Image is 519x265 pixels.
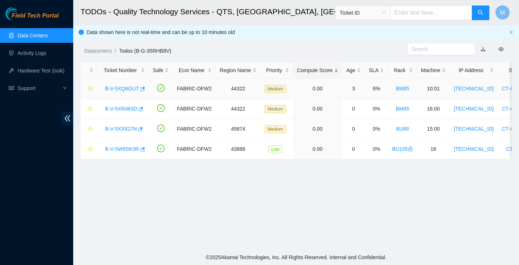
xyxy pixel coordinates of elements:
[88,86,93,92] span: star
[499,46,504,52] span: eye
[340,7,386,18] span: Ticket ID
[85,103,93,115] button: star
[365,119,388,139] td: 0%
[18,50,46,56] a: Activity Logs
[475,43,491,55] button: download
[105,86,139,92] a: B-V-5XQ6GUT
[396,106,409,112] a: BM85
[293,79,342,99] td: 0.00
[105,106,137,112] a: B-V-5XR463D
[85,123,93,135] button: star
[342,79,365,99] td: 3
[5,13,59,23] a: Akamai TechnologiesField Tech Portal
[216,99,261,119] td: 44322
[173,79,216,99] td: FABRIC-DFW2
[157,84,165,92] span: check-circle
[12,12,59,19] span: Field Tech Portal
[18,81,61,96] span: Support
[481,46,486,52] a: download
[88,106,93,112] span: star
[173,139,216,159] td: FABRIC-DFW2
[85,83,93,94] button: star
[18,33,48,38] a: Data Centers
[454,146,494,152] a: [TECHNICAL_ID]
[216,79,261,99] td: 44322
[293,139,342,159] td: 0.00
[417,79,450,99] td: 10:01
[85,143,93,155] button: star
[365,99,388,119] td: 0%
[265,105,286,113] span: Medium
[62,112,73,125] span: double-left
[342,139,365,159] td: 0
[342,99,365,119] td: 0
[417,119,450,139] td: 15:00
[157,104,165,112] span: check-circle
[173,99,216,119] td: FABRIC-DFW2
[417,139,450,159] td: 16
[417,99,450,119] td: 16:00
[268,145,282,153] span: Low
[293,119,342,139] td: 0.00
[9,86,14,91] span: read
[396,126,409,132] a: BU88
[293,99,342,119] td: 0.00
[157,124,165,132] span: check-circle
[509,30,514,34] span: close
[478,10,483,16] span: search
[500,8,505,17] span: M
[5,7,37,20] img: Akamai Technologies
[173,119,216,139] td: FABRIC-DFW2
[18,68,64,74] a: Hardware Test (isok)
[495,5,510,20] button: M
[265,85,286,93] span: Medium
[342,119,365,139] td: 0
[365,139,388,159] td: 0%
[509,30,514,35] button: close
[472,5,489,20] button: search
[216,139,261,159] td: 43888
[454,126,494,132] a: [TECHNICAL_ID]
[115,48,116,54] span: /
[454,106,494,112] a: [TECHNICAL_ID]
[390,5,472,20] input: Enter text here...
[88,146,93,152] span: star
[216,119,261,139] td: 45874
[392,146,413,152] a: BU105lock
[365,79,388,99] td: 6%
[265,125,286,133] span: Medium
[454,86,494,92] a: [TECHNICAL_ID]
[84,48,112,54] a: Datacenters
[412,45,465,53] input: Search
[73,250,519,265] footer: © 2025 Akamai Technologies, Inc. All Rights Reserved. Internal and Confidential.
[408,146,413,152] span: lock
[88,126,93,132] span: star
[105,126,137,132] a: B-V-5XX827N
[396,86,409,92] a: BM85
[119,48,171,54] a: Todos (B-G-35RHB8V)
[157,145,165,152] span: check-circle
[105,146,139,152] a: B-V-5W6SK0R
